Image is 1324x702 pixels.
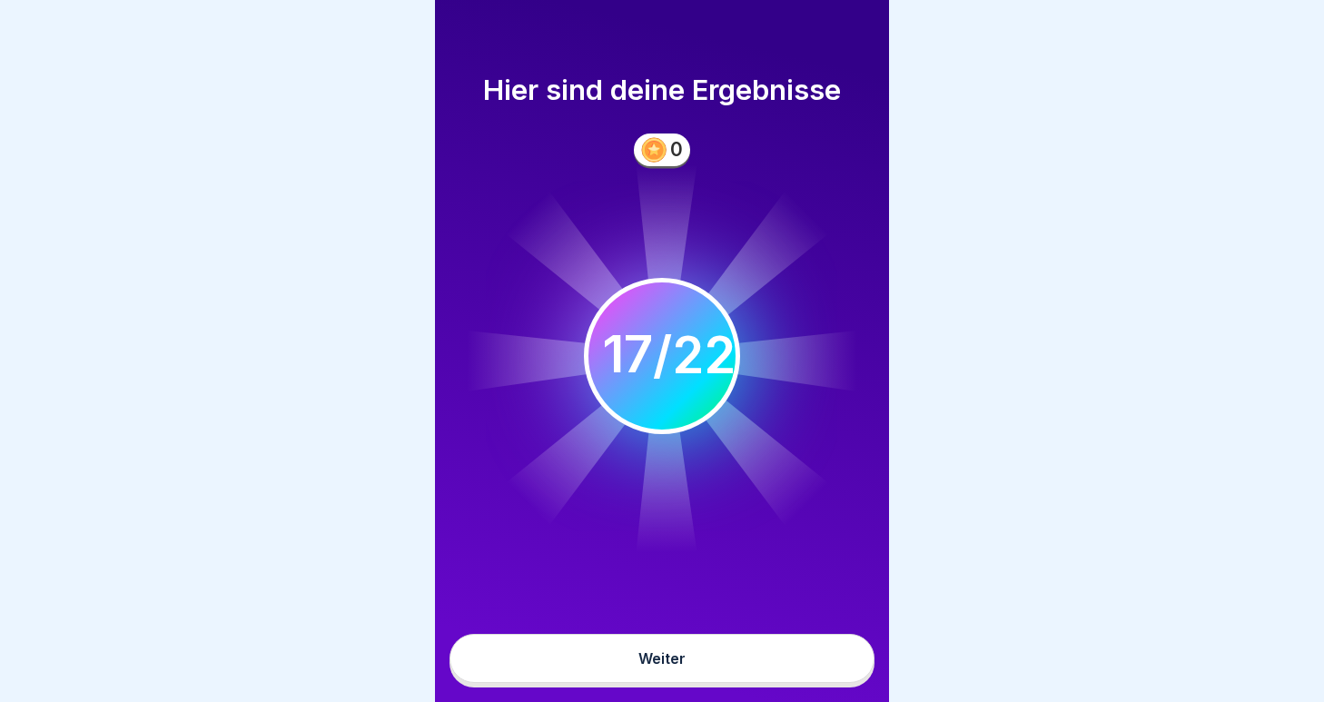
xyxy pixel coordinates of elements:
button: Weiter [450,634,874,683]
span: 22 [589,325,653,387]
h1: Hier sind deine Ergebnisse [483,73,841,106]
div: / 22 [589,326,736,387]
div: 17 [602,325,653,386]
div: 0 [670,138,683,161]
div: Weiter [638,650,686,667]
